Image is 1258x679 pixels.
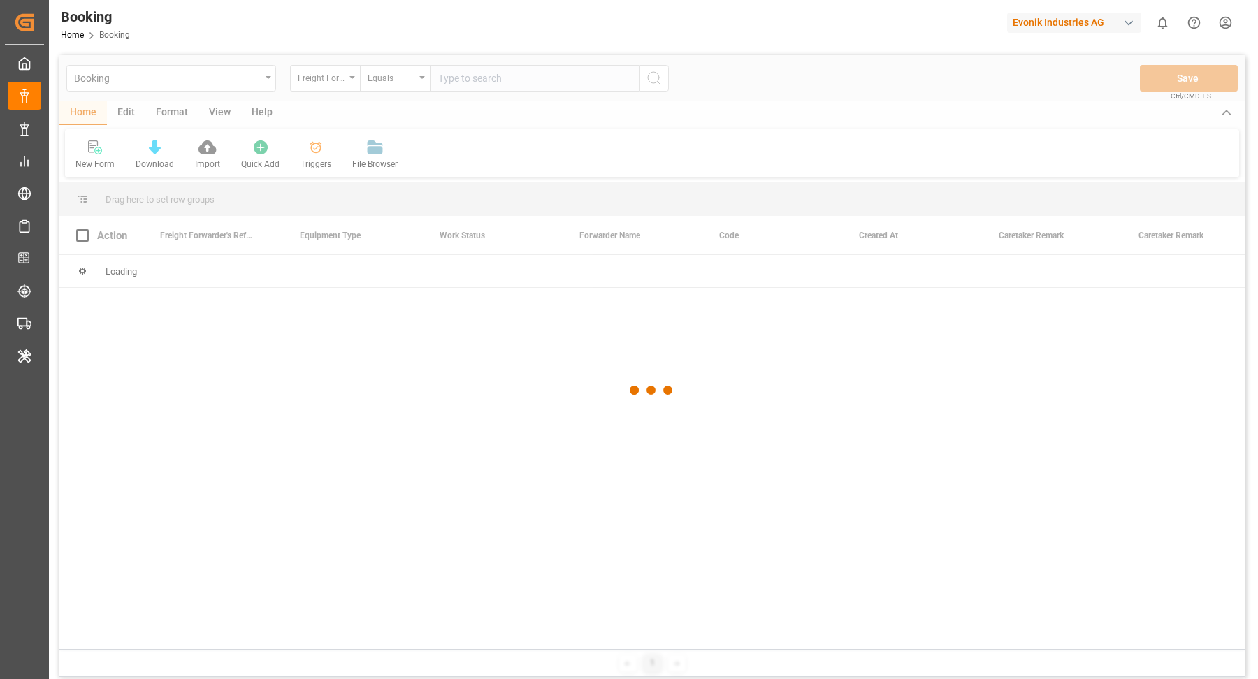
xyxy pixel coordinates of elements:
button: Evonik Industries AG [1007,9,1147,36]
button: Help Center [1178,7,1210,38]
button: show 0 new notifications [1147,7,1178,38]
div: Evonik Industries AG [1007,13,1141,33]
div: Booking [61,6,130,27]
a: Home [61,30,84,40]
